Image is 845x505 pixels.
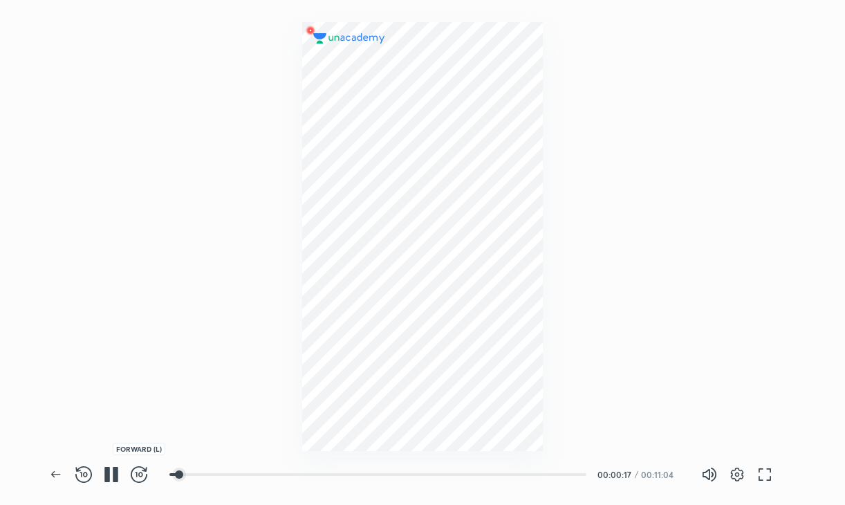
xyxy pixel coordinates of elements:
[597,470,632,479] div: 00:00:17
[641,470,679,479] div: 00:11:04
[302,22,319,39] img: wMgqJGBwKWe8AAAAABJRU5ErkJggg==
[113,443,165,455] div: FORWARD (L)
[313,33,386,44] img: logo.2a7e12a2.svg
[635,470,638,479] div: /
